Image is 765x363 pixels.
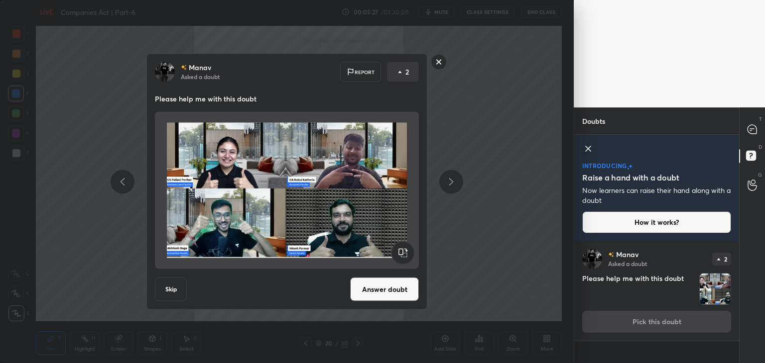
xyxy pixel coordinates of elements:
img: small-star.76a44327.svg [627,167,630,170]
p: 2 [724,256,727,262]
p: Asked a doubt [608,260,647,268]
p: Manav [616,251,638,259]
p: 2 [405,67,409,77]
img: no-rating-badge.077c3623.svg [608,252,614,258]
div: grid [574,241,739,363]
button: Skip [155,277,187,301]
img: 1757140526SXGRY7.png [167,116,407,265]
p: Now learners can raise their hand along with a doubt [582,185,731,205]
p: Manav [189,64,211,72]
p: Please help me with this doubt [155,94,419,104]
p: introducing [582,163,627,169]
h5: Raise a hand with a doubt [582,172,679,183]
p: Asked a doubt [181,73,220,81]
img: large-star.026637fe.svg [629,164,633,169]
img: 83fb5db4a88a434985c4cc6ea88d96af.jpg [155,62,175,82]
button: How it works? [582,211,731,233]
p: T [759,115,762,123]
img: 83fb5db4a88a434985c4cc6ea88d96af.jpg [582,249,602,269]
p: Doubts [574,108,613,134]
p: D [759,143,762,151]
img: no-rating-badge.077c3623.svg [181,65,187,70]
h4: Please help me with this doubt [582,273,695,305]
img: 1757140526SXGRY7.png [700,273,731,304]
button: Answer doubt [350,277,419,301]
div: Report [340,62,381,82]
p: G [758,171,762,179]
